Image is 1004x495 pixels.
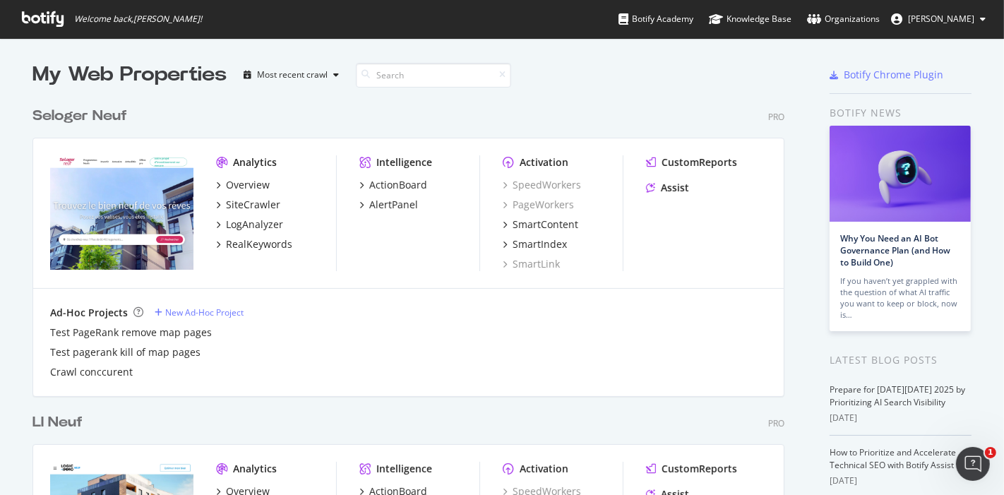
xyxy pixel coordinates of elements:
div: Pro [768,111,784,123]
div: Activation [520,462,568,476]
div: Pro [768,417,784,429]
button: [PERSON_NAME] [880,8,997,30]
div: LI Neuf [32,412,83,433]
div: CustomReports [662,462,737,476]
a: SiteCrawler [216,198,280,212]
a: Overview [216,178,270,192]
a: Seloger Neuf [32,106,133,126]
div: [DATE] [830,412,972,424]
a: Test PageRank remove map pages [50,326,212,340]
img: selogerneuf.com [50,155,193,270]
div: Organizations [807,12,880,26]
div: Botify Chrome Plugin [844,68,943,82]
div: SiteCrawler [226,198,280,212]
div: SmartIndex [513,237,567,251]
a: SpeedWorkers [503,178,581,192]
div: New Ad-Hoc Project [165,306,244,318]
span: Welcome back, [PERSON_NAME] ! [74,13,202,25]
a: LogAnalyzer [216,217,283,232]
a: How to Prioritize and Accelerate Technical SEO with Botify Assist [830,446,956,471]
a: Assist [646,181,689,195]
div: Assist [661,181,689,195]
a: CustomReports [646,462,737,476]
input: Search [356,63,511,88]
a: Why You Need an AI Bot Governance Plan (and How to Build One) [840,232,950,268]
span: 1 [985,447,996,458]
div: Most recent crawl [257,71,328,79]
div: Activation [520,155,568,169]
a: SmartLink [503,257,560,271]
div: Analytics [233,462,277,476]
div: My Web Properties [32,61,227,89]
a: AlertPanel [359,198,418,212]
div: Seloger Neuf [32,106,127,126]
a: Crawl conccurent [50,365,133,379]
div: CustomReports [662,155,737,169]
a: CustomReports [646,155,737,169]
div: Analytics [233,155,277,169]
a: Prepare for [DATE][DATE] 2025 by Prioritizing AI Search Visibility [830,383,965,408]
div: AlertPanel [369,198,418,212]
div: Intelligence [376,462,432,476]
button: Most recent crawl [238,64,345,86]
div: Intelligence [376,155,432,169]
div: ActionBoard [369,178,427,192]
div: Knowledge Base [709,12,791,26]
div: LogAnalyzer [226,217,283,232]
a: SmartIndex [503,237,567,251]
div: Latest Blog Posts [830,352,972,368]
a: Botify Chrome Plugin [830,68,943,82]
a: RealKeywords [216,237,292,251]
div: Overview [226,178,270,192]
img: Why You Need an AI Bot Governance Plan (and How to Build One) [830,126,971,222]
div: Botify Academy [618,12,693,26]
div: SmartContent [513,217,578,232]
div: [DATE] [830,475,972,487]
div: Botify news [830,105,972,121]
span: Jean-Baptiste Picot [908,13,974,25]
div: Ad-Hoc Projects [50,306,128,320]
a: Test pagerank kill of map pages [50,345,201,359]
div: RealKeywords [226,237,292,251]
a: New Ad-Hoc Project [155,306,244,318]
a: SmartContent [503,217,578,232]
a: LI Neuf [32,412,88,433]
iframe: Intercom live chat [956,447,990,481]
a: ActionBoard [359,178,427,192]
div: If you haven’t yet grappled with the question of what AI traffic you want to keep or block, now is… [840,275,960,321]
a: PageWorkers [503,198,574,212]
